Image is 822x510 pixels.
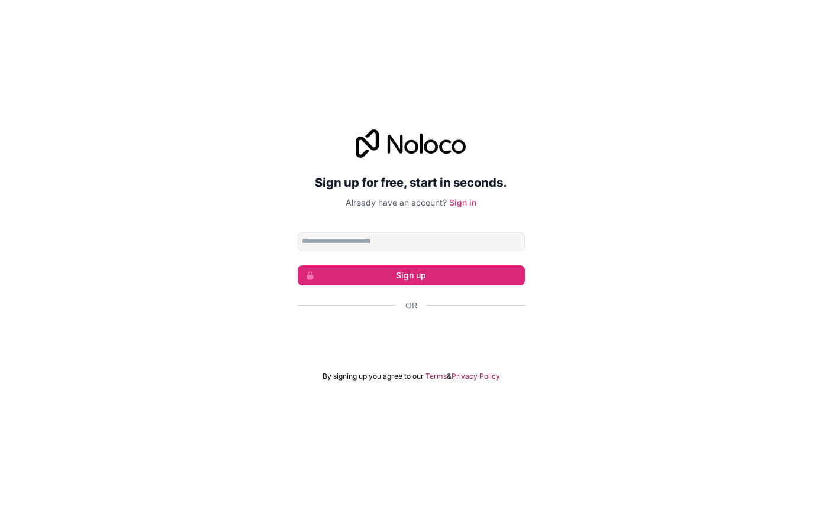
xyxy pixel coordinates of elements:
span: By signing up you agree to our [323,372,424,381]
button: Sign up [298,265,525,285]
span: Or [405,300,417,311]
h2: Sign up for free, start in seconds. [298,172,525,193]
a: Terms [425,372,447,381]
a: Privacy Policy [452,372,500,381]
a: Sign in [449,197,476,207]
span: & [447,372,452,381]
div: تسجيل الدخول باستخدام حساب Google (يفتح الرابط في علامة تبويب جديدة) [298,324,525,350]
iframe: زر تسجيل الدخول باستخدام حساب Google [292,324,531,350]
input: Email address [298,232,525,251]
span: Already have an account? [346,197,447,207]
